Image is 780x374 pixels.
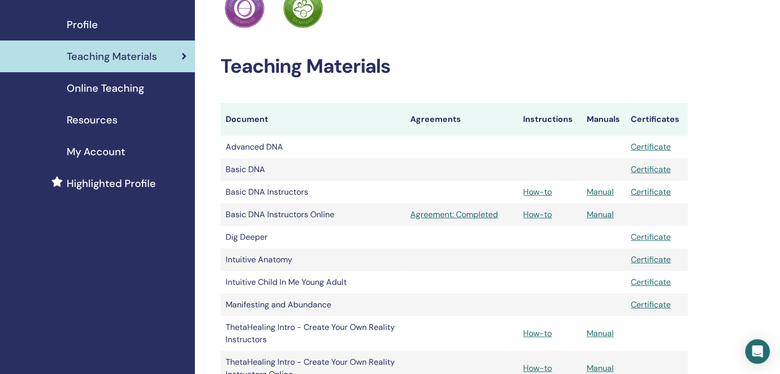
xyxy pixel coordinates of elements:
a: Certificate [631,299,671,310]
a: Manual [587,209,614,220]
a: Certificate [631,232,671,242]
a: Certificate [631,254,671,265]
a: How-to [523,328,552,339]
td: ThetaHealing Intro - Create Your Own Reality Instructors [221,316,405,351]
a: Certificate [631,186,671,197]
td: Basic DNA [221,158,405,181]
span: Profile [67,17,98,32]
th: Manuals [582,103,626,136]
h2: Teaching Materials [221,55,688,78]
span: My Account [67,144,125,159]
a: Manual [587,363,614,373]
a: Manual [587,186,614,197]
a: Manual [587,328,614,339]
th: Agreements [405,103,518,136]
a: How-to [523,186,552,197]
td: Manifesting and Abundance [221,294,405,316]
td: Intuitive Anatomy [221,248,405,271]
a: Certificate [631,141,671,152]
td: Intuitive Child In Me Young Adult [221,271,405,294]
span: Teaching Materials [67,49,157,64]
div: Open Intercom Messenger [745,339,770,364]
th: Instructions [518,103,581,136]
span: Highlighted Profile [67,176,156,191]
a: Certificate [631,277,671,287]
td: Basic DNA Instructors Online [221,203,405,226]
a: Certificate [631,164,671,175]
span: Resources [67,112,117,128]
td: Advanced DNA [221,136,405,158]
th: Document [221,103,405,136]
td: Dig Deeper [221,226,405,248]
a: How-to [523,209,552,220]
a: How-to [523,363,552,373]
span: Online Teaching [67,80,144,96]
td: Basic DNA Instructors [221,181,405,203]
a: Agreement: Completed [410,209,513,221]
th: Certificates [626,103,688,136]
